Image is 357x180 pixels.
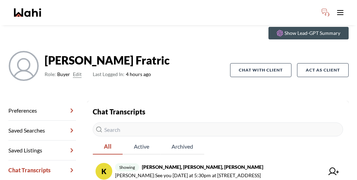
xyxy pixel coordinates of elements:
[45,53,170,67] strong: [PERSON_NAME] Fratric
[93,107,145,116] strong: Chat Transcripts
[142,164,263,170] strong: [PERSON_NAME], [PERSON_NAME], [PERSON_NAME]
[96,163,112,180] div: K
[93,70,151,78] span: 4 hours ago
[93,122,343,136] input: Search
[115,163,139,171] span: showing
[8,121,76,141] a: Saved Searches
[57,70,70,78] span: Buyer
[93,71,124,77] span: Last Logged In:
[230,63,291,77] button: Chat with client
[333,6,347,20] button: Toggle open navigation menu
[284,30,340,37] p: Show Lead-GPT Summary
[115,171,261,180] span: [PERSON_NAME] : See you [DATE] at 5:30pm at [STREET_ADDRESS]
[45,70,56,78] span: Role:
[73,70,82,78] button: Edit
[8,141,76,160] a: Saved Listings
[123,139,160,155] button: Active
[160,139,204,155] button: Archived
[14,8,41,17] a: Wahi homepage
[268,27,349,39] button: Show Lead-GPT Summary
[297,63,349,77] button: Act as Client
[8,101,76,121] a: Preferences
[93,139,123,155] button: All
